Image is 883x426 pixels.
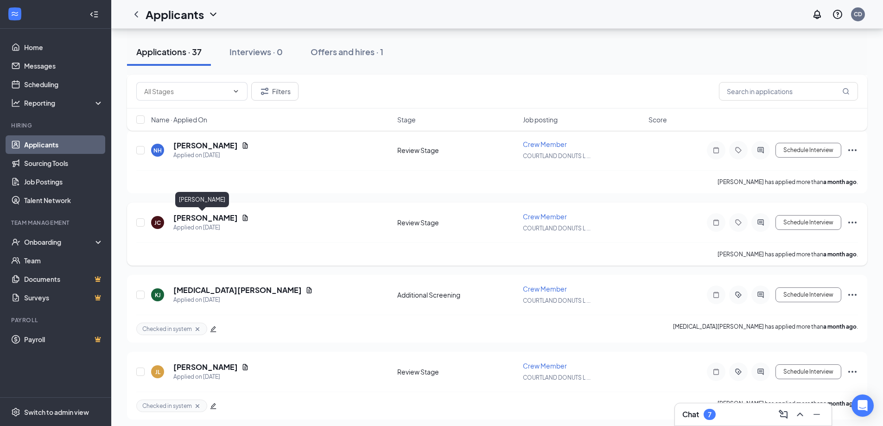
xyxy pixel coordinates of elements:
input: All Stages [144,86,229,96]
svg: Collapse [89,10,99,19]
span: Name · Applied On [151,115,207,124]
svg: Analysis [11,98,20,108]
div: Applied on [DATE] [173,372,249,381]
svg: Note [711,368,722,375]
svg: ChevronDown [232,88,240,95]
svg: Note [711,219,722,226]
span: Crew Member [523,362,567,370]
a: DocumentsCrown [24,270,103,288]
svg: Ellipses [847,366,858,377]
svg: Filter [259,86,270,97]
div: Switch to admin view [24,407,89,417]
b: a month ago [823,323,857,330]
svg: Cross [194,402,201,410]
div: Reporting [24,98,104,108]
svg: Cross [194,325,201,333]
p: [PERSON_NAME] has applied more than . [718,400,858,412]
svg: ActiveChat [755,219,766,226]
span: edit [210,326,216,332]
svg: Document [241,214,249,222]
button: ChevronUp [793,407,807,422]
div: Applications · 37 [136,46,202,57]
svg: Document [241,363,249,371]
div: NH [153,146,162,154]
h5: [MEDICAL_DATA][PERSON_NAME] [173,285,302,295]
a: Scheduling [24,75,103,94]
button: Filter Filters [251,82,299,101]
div: Onboarding [24,237,95,247]
svg: Ellipses [847,289,858,300]
button: Schedule Interview [775,364,841,379]
div: KJ [155,291,161,299]
div: Applied on [DATE] [173,151,249,160]
div: Review Stage [397,146,517,155]
div: Payroll [11,316,102,324]
p: [PERSON_NAME] has applied more than . [718,178,858,186]
a: Messages [24,57,103,75]
div: Applied on [DATE] [173,295,313,305]
svg: ActiveTag [733,368,744,375]
div: Offers and hires · 1 [311,46,383,57]
span: Score [648,115,667,124]
h1: Applicants [146,6,204,22]
svg: Ellipses [847,217,858,228]
h3: Chat [682,409,699,420]
a: SurveysCrown [24,288,103,307]
span: edit [210,403,216,409]
svg: Settings [11,407,20,417]
b: a month ago [823,251,857,258]
svg: ChevronDown [208,9,219,20]
svg: ChevronUp [794,409,806,420]
h5: [PERSON_NAME] [173,213,238,223]
div: [PERSON_NAME] [175,192,229,207]
a: PayrollCrown [24,330,103,349]
div: JL [155,368,160,376]
svg: Document [305,286,313,294]
svg: Minimize [811,409,822,420]
button: Minimize [809,407,824,422]
svg: ChevronLeft [131,9,142,20]
span: COURTLAND DONUTS L ... [523,153,591,159]
svg: Tag [733,146,744,154]
div: Interviews · 0 [229,46,283,57]
svg: ActiveTag [733,291,744,299]
a: Home [24,38,103,57]
span: COURTLAND DONUTS L ... [523,374,591,381]
button: Schedule Interview [775,287,841,302]
svg: MagnifyingGlass [842,88,850,95]
span: Checked in system [142,402,192,410]
h5: [PERSON_NAME] [173,362,238,372]
svg: Tag [733,219,744,226]
svg: Note [711,291,722,299]
button: Schedule Interview [775,143,841,158]
div: JC [154,219,161,227]
svg: Notifications [812,9,823,20]
span: Checked in system [142,325,192,333]
span: Crew Member [523,140,567,148]
span: Crew Member [523,212,567,221]
p: [PERSON_NAME] has applied more than . [718,250,858,258]
div: Additional Screening [397,290,517,299]
a: Applicants [24,135,103,154]
div: Review Stage [397,367,517,376]
span: Crew Member [523,285,567,293]
svg: Document [241,142,249,149]
svg: Ellipses [847,145,858,156]
svg: ActiveChat [755,146,766,154]
a: Sourcing Tools [24,154,103,172]
svg: ComposeMessage [778,409,789,420]
svg: WorkstreamLogo [10,9,19,19]
a: Job Postings [24,172,103,191]
span: COURTLAND DONUTS L ... [523,297,591,304]
svg: UserCheck [11,237,20,247]
svg: ActiveChat [755,368,766,375]
div: Review Stage [397,218,517,227]
div: Team Management [11,219,102,227]
div: CD [854,10,862,18]
span: Stage [397,115,416,124]
a: Talent Network [24,191,103,210]
b: a month ago [823,178,857,185]
div: Hiring [11,121,102,129]
svg: QuestionInfo [832,9,843,20]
